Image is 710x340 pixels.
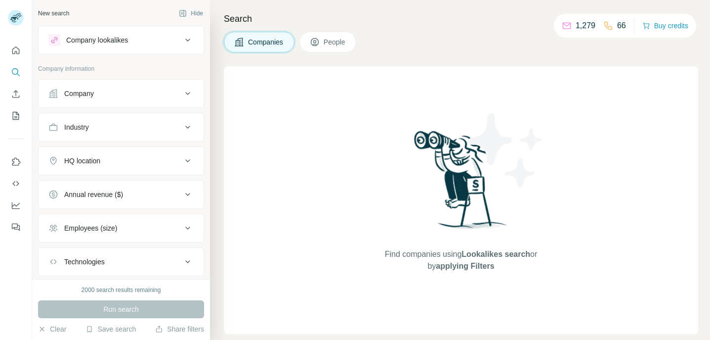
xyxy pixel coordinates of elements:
[64,156,100,166] div: HQ location
[8,42,24,59] button: Quick start
[8,218,24,236] button: Feedback
[8,175,24,193] button: Use Surfe API
[576,20,595,32] p: 1,279
[39,183,204,206] button: Annual revenue ($)
[39,115,204,139] button: Industry
[38,64,204,73] p: Company information
[155,324,204,334] button: Share filters
[85,324,136,334] button: Save search
[64,223,117,233] div: Employees (size)
[39,216,204,240] button: Employees (size)
[39,82,204,105] button: Company
[64,190,123,199] div: Annual revenue ($)
[461,106,550,195] img: Surfe Illustration - Stars
[410,128,512,239] img: Surfe Illustration - Woman searching with binoculars
[617,20,626,32] p: 66
[8,63,24,81] button: Search
[324,37,346,47] span: People
[248,37,284,47] span: Companies
[66,35,128,45] div: Company lookalikes
[39,149,204,173] button: HQ location
[8,196,24,214] button: Dashboard
[172,6,210,21] button: Hide
[382,248,540,272] span: Find companies using or by
[224,12,698,26] h4: Search
[64,122,89,132] div: Industry
[64,257,105,267] div: Technologies
[8,153,24,171] button: Use Surfe on LinkedIn
[436,262,494,270] span: applying Filters
[38,324,66,334] button: Clear
[8,107,24,125] button: My lists
[38,9,69,18] div: New search
[8,85,24,103] button: Enrich CSV
[64,89,94,98] div: Company
[461,250,530,258] span: Lookalikes search
[642,19,688,33] button: Buy credits
[39,28,204,52] button: Company lookalikes
[82,286,161,294] div: 2000 search results remaining
[39,250,204,274] button: Technologies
